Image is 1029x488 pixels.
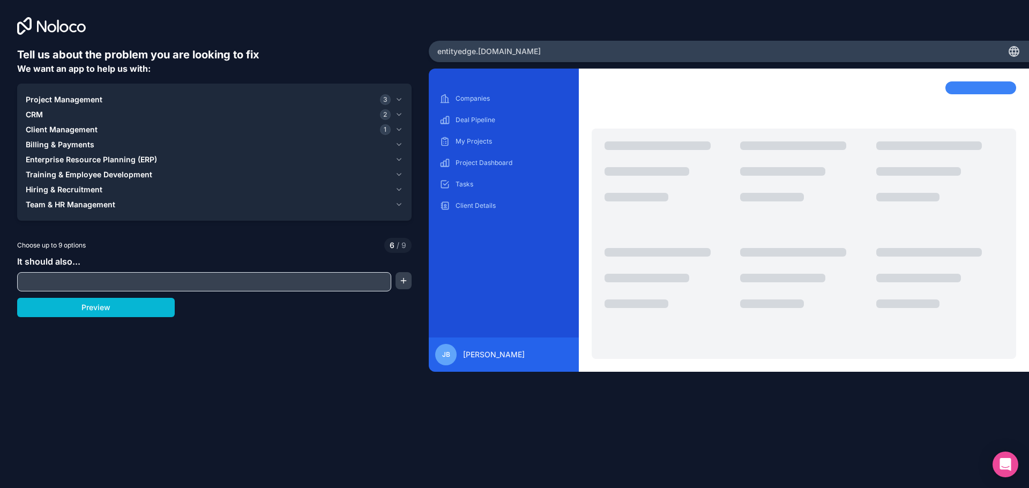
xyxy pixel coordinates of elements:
[456,201,568,210] p: Client Details
[437,46,541,57] span: entityedge .[DOMAIN_NAME]
[26,152,403,167] button: Enterprise Resource Planning (ERP)
[26,199,115,210] span: Team & HR Management
[26,122,403,137] button: Client Management1
[26,169,152,180] span: Training & Employee Development
[463,349,525,360] span: [PERSON_NAME]
[26,139,94,150] span: Billing & Payments
[390,240,394,251] span: 6
[456,116,568,124] p: Deal Pipeline
[26,137,403,152] button: Billing & Payments
[26,124,98,135] span: Client Management
[394,240,406,251] span: 9
[26,167,403,182] button: Training & Employee Development
[456,94,568,103] p: Companies
[437,90,570,329] div: scrollable content
[397,241,399,250] span: /
[380,124,391,135] span: 1
[380,94,391,105] span: 3
[456,180,568,189] p: Tasks
[17,47,412,62] h6: Tell us about the problem you are looking to fix
[26,197,403,212] button: Team & HR Management
[17,63,151,74] span: We want an app to help us with:
[993,452,1018,477] div: Open Intercom Messenger
[26,92,403,107] button: Project Management3
[26,107,403,122] button: CRM2
[26,109,43,120] span: CRM
[456,137,568,146] p: My Projects
[26,182,403,197] button: Hiring & Recruitment
[456,159,568,167] p: Project Dashboard
[17,256,80,267] span: It should also...
[442,350,450,359] span: JB
[26,94,102,105] span: Project Management
[17,298,175,317] button: Preview
[380,109,391,120] span: 2
[17,241,86,250] span: Choose up to 9 options
[26,184,102,195] span: Hiring & Recruitment
[26,154,157,165] span: Enterprise Resource Planning (ERP)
